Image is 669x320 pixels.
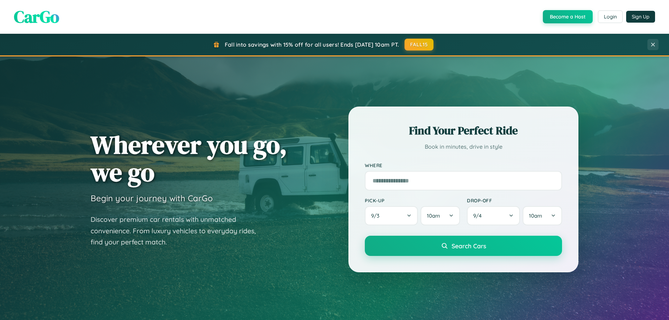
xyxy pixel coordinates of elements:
[626,11,655,23] button: Sign Up
[91,193,213,203] h3: Begin your journey with CarGo
[421,206,460,225] button: 10am
[365,236,562,256] button: Search Cars
[529,212,542,219] span: 10am
[365,142,562,152] p: Book in minutes, drive in style
[467,197,562,203] label: Drop-off
[543,10,593,23] button: Become a Host
[91,214,265,248] p: Discover premium car rentals with unmatched convenience. From luxury vehicles to everyday rides, ...
[225,41,399,48] span: Fall into savings with 15% off for all users! Ends [DATE] 10am PT.
[365,123,562,138] h2: Find Your Perfect Ride
[405,39,434,50] button: FALL15
[598,10,623,23] button: Login
[365,162,562,168] label: Where
[452,242,486,250] span: Search Cars
[473,212,485,219] span: 9 / 4
[467,206,520,225] button: 9/4
[365,197,460,203] label: Pick-up
[91,131,287,186] h1: Wherever you go, we go
[371,212,383,219] span: 9 / 3
[14,5,59,28] span: CarGo
[365,206,418,225] button: 9/3
[523,206,562,225] button: 10am
[427,212,440,219] span: 10am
